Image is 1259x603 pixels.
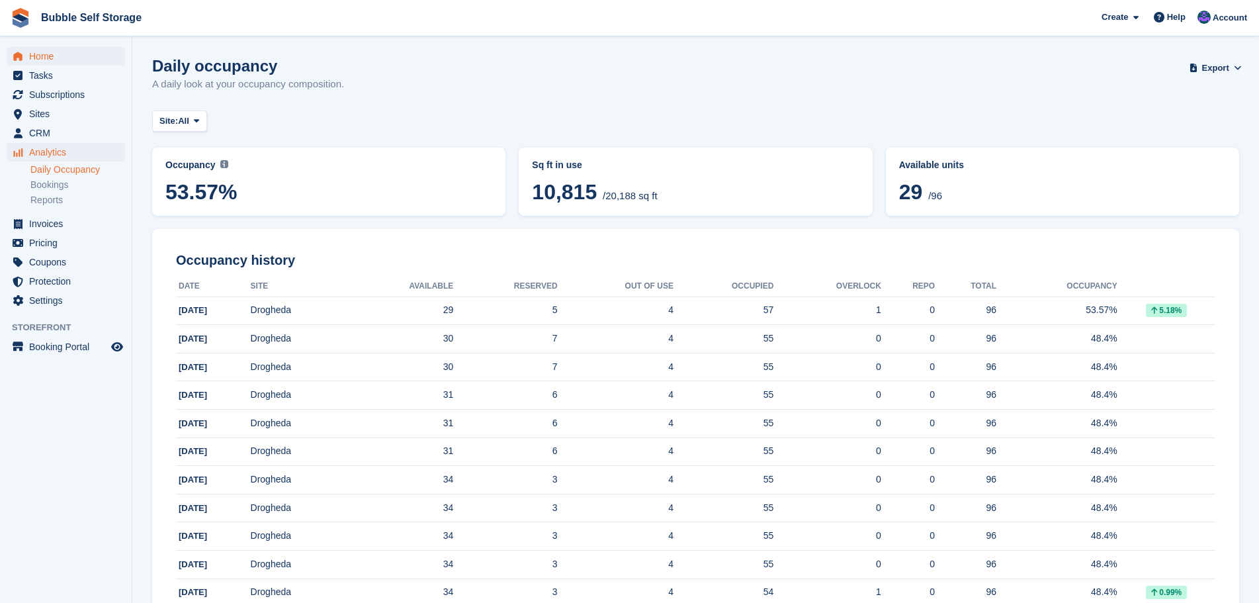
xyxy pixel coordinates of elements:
a: Daily Occupancy [30,163,125,176]
td: 31 [348,381,454,410]
span: Occupancy [165,160,215,170]
span: Create [1102,11,1128,24]
div: 0 [881,473,935,487]
td: 4 [558,410,673,438]
div: 0 [881,416,935,430]
td: 4 [558,381,673,410]
td: 96 [935,353,996,381]
td: 7 [453,353,557,381]
td: 34 [348,551,454,579]
td: 96 [935,297,996,325]
span: Subscriptions [29,85,109,104]
td: Drogheda [251,438,348,466]
img: Stuart Jackson [1197,11,1211,24]
a: Reports [30,194,125,207]
td: Drogheda [251,522,348,551]
td: Drogheda [251,551,348,579]
a: menu [7,272,125,291]
abbr: Current breakdown of sq ft occupied [532,158,859,172]
td: 34 [348,494,454,522]
td: 96 [935,381,996,410]
td: 31 [348,438,454,466]
span: [DATE] [179,475,207,485]
div: 0 [773,416,881,430]
div: 0 [773,501,881,515]
td: Drogheda [251,325,348,353]
span: Sq ft in use [532,160,582,170]
th: Total [935,276,996,297]
div: 0 [773,473,881,487]
td: 48.4% [996,381,1117,410]
span: [DATE] [179,334,207,344]
div: 5.18% [1146,304,1187,317]
td: 34 [348,522,454,551]
td: 48.4% [996,325,1117,353]
a: menu [7,124,125,142]
td: Drogheda [251,494,348,522]
td: 96 [935,551,996,579]
span: [DATE] [179,446,207,456]
span: Site: [159,115,178,128]
span: /20,188 sq ft [603,190,658,201]
div: 0 [773,444,881,458]
span: 29 [899,180,923,204]
abbr: Current percentage of sq ft occupied [165,158,492,172]
th: Repo [881,276,935,297]
a: menu [7,143,125,162]
td: 31 [348,410,454,438]
td: 30 [348,353,454,381]
div: 0 [773,557,881,571]
span: 53.57% [165,180,492,204]
a: menu [7,66,125,85]
span: Pricing [29,234,109,252]
img: icon-info-grey-7440780725fd019a000dd9b08b2336e03edf1995a4989e88bcd33f0948082b44.svg [220,160,228,168]
a: menu [7,338,125,356]
span: Invoices [29,214,109,233]
h1: Daily occupancy [152,57,344,75]
a: menu [7,47,125,66]
td: 3 [453,522,557,551]
div: 0 [881,585,935,599]
td: 48.4% [996,551,1117,579]
td: 48.4% [996,353,1117,381]
td: 34 [348,466,454,494]
div: 0 [881,303,935,317]
td: 4 [558,551,673,579]
div: 0 [881,388,935,402]
span: Storefront [12,321,132,334]
th: Reserved [453,276,557,297]
div: 0 [773,332,881,346]
td: 6 [453,381,557,410]
div: 55 [673,388,773,402]
span: Home [29,47,109,66]
div: 57 [673,303,773,317]
td: 96 [935,494,996,522]
td: 48.4% [996,494,1117,522]
span: Coupons [29,253,109,271]
span: Protection [29,272,109,291]
a: menu [7,85,125,104]
th: Occupied [673,276,773,297]
td: 3 [453,466,557,494]
td: 4 [558,438,673,466]
img: stora-icon-8386f47178a22dfd0bd8f6a31ec36ba5ce8667c1dd55bd0f319d3a0aa187defe.svg [11,8,30,28]
div: 0 [881,501,935,515]
td: Drogheda [251,297,348,325]
span: Booking Portal [29,338,109,356]
td: 48.4% [996,522,1117,551]
div: 0 [773,388,881,402]
div: 0 [773,360,881,374]
a: menu [7,291,125,310]
th: Date [176,276,251,297]
td: 3 [453,551,557,579]
div: 0 [881,444,935,458]
th: Occupancy [996,276,1117,297]
span: [DATE] [179,362,207,372]
a: Bookings [30,179,125,191]
span: Available units [899,160,964,170]
button: Site: All [152,111,207,132]
a: Bubble Self Storage [36,7,147,28]
td: Drogheda [251,381,348,410]
a: menu [7,105,125,123]
th: Available [348,276,454,297]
